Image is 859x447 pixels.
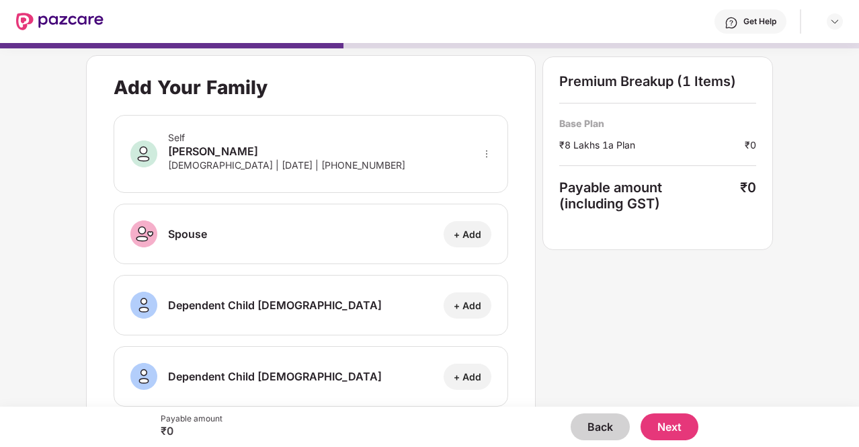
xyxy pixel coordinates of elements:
[168,132,405,143] div: Self
[745,138,756,152] div: ₹0
[168,368,382,384] div: Dependent Child [DEMOGRAPHIC_DATA]
[168,159,405,171] div: [DEMOGRAPHIC_DATA] | [DATE] | [PHONE_NUMBER]
[641,413,698,440] button: Next
[743,16,776,27] div: Get Help
[114,76,268,99] div: Add Your Family
[559,138,745,152] div: ₹8 Lakhs 1a Plan
[130,363,157,390] img: svg+xml;base64,PHN2ZyB3aWR0aD0iNDAiIGhlaWdodD0iNDAiIHZpZXdCb3g9IjAgMCA0MCA0MCIgZmlsbD0ibm9uZSIgeG...
[571,413,630,440] button: Back
[130,292,157,319] img: svg+xml;base64,PHN2ZyB3aWR0aD0iNDAiIGhlaWdodD0iNDAiIHZpZXdCb3g9IjAgMCA0MCA0MCIgZmlsbD0ibm9uZSIgeG...
[130,140,157,167] img: svg+xml;base64,PHN2ZyB3aWR0aD0iNDAiIGhlaWdodD0iNDAiIHZpZXdCb3g9IjAgMCA0MCA0MCIgZmlsbD0ibm9uZSIgeG...
[559,73,756,89] div: Premium Breakup (1 Items)
[161,424,222,438] div: ₹0
[740,179,756,212] div: ₹0
[559,179,740,212] div: Payable amount
[161,413,222,424] div: Payable amount
[454,228,481,241] div: + Add
[559,196,660,212] span: (including GST)
[482,149,491,159] span: more
[168,297,382,313] div: Dependent Child [DEMOGRAPHIC_DATA]
[829,16,840,27] img: svg+xml;base64,PHN2ZyBpZD0iRHJvcGRvd24tMzJ4MzIiIHhtbG5zPSJodHRwOi8vd3d3LnczLm9yZy8yMDAwL3N2ZyIgd2...
[168,143,405,159] div: [PERSON_NAME]
[16,13,104,30] img: New Pazcare Logo
[454,299,481,312] div: + Add
[168,226,207,242] div: Spouse
[725,16,738,30] img: svg+xml;base64,PHN2ZyBpZD0iSGVscC0zMngzMiIgeG1sbnM9Imh0dHA6Ly93d3cudzMub3JnLzIwMDAvc3ZnIiB3aWR0aD...
[130,220,157,247] img: svg+xml;base64,PHN2ZyB3aWR0aD0iNDAiIGhlaWdodD0iNDAiIHZpZXdCb3g9IjAgMCA0MCA0MCIgZmlsbD0ibm9uZSIgeG...
[559,117,756,130] div: Base Plan
[454,370,481,383] div: + Add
